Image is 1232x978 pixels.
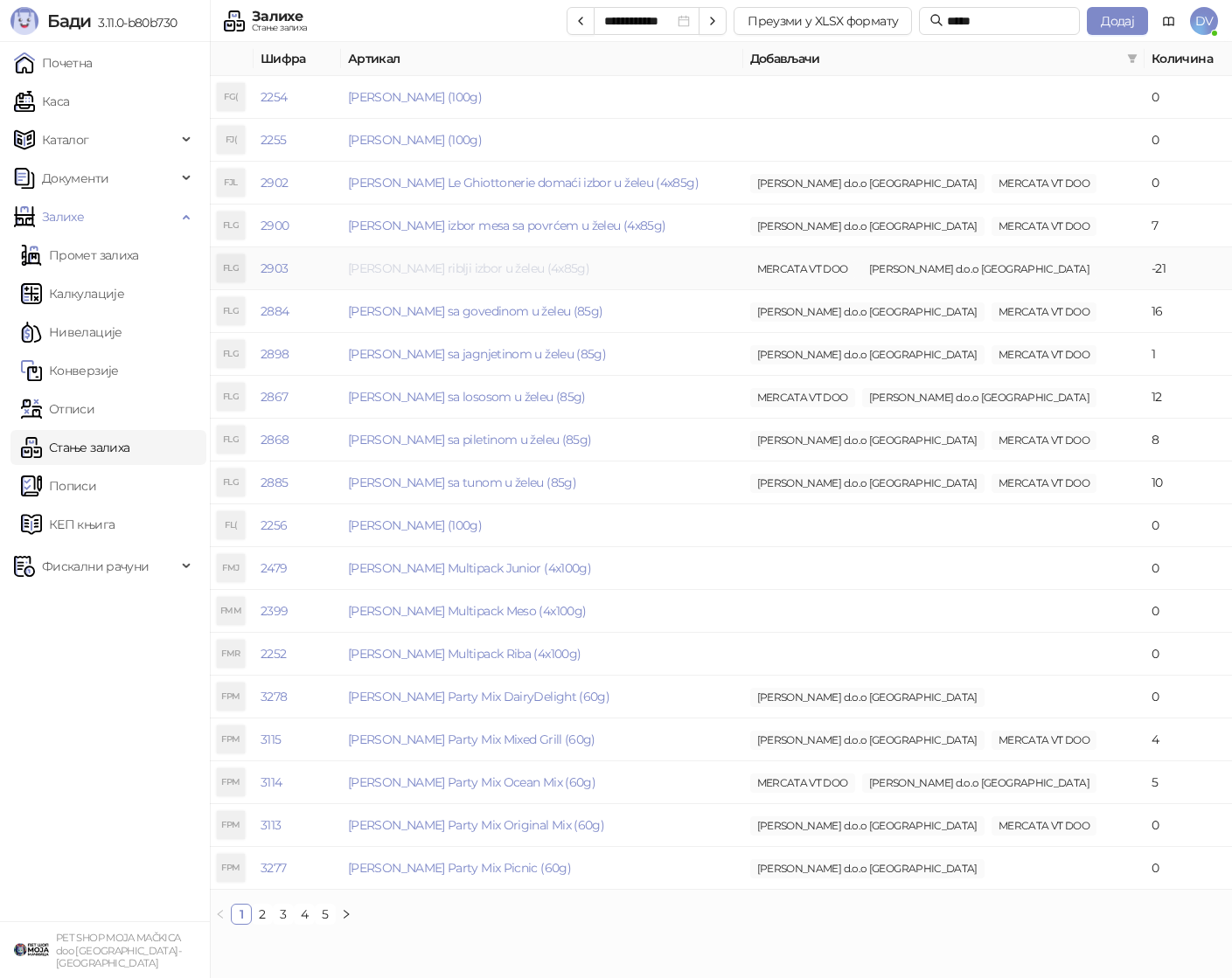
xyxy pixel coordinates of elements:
[217,683,245,711] div: FPM
[261,517,287,533] a: 2256
[21,468,96,503] a: Пописи
[217,383,245,411] div: FLG
[348,389,586,405] a: [PERSON_NAME] sa lososom u želeu (85g)
[1145,590,1232,633] td: 0
[1145,162,1232,205] td: 0
[348,89,482,105] a: [PERSON_NAME] (100g)
[217,511,245,539] div: FL(
[341,547,743,590] td: Felix Multipack Junior (4x100g)
[992,731,1096,750] span: MERCATA VT DOO
[254,42,341,76] th: Шифра
[750,302,985,322] span: [PERSON_NAME] d.o.o [GEOGRAPHIC_DATA]
[217,340,245,368] div: FLG
[1101,13,1134,29] span: Додај
[261,389,288,405] a: 2867
[217,640,245,668] div: FMR
[750,49,1121,68] span: Добављачи
[261,89,287,105] a: 2254
[348,218,665,233] a: [PERSON_NAME] izbor mesa sa povrćem u želeu (4x85g)
[1087,7,1148,35] button: Додај
[261,175,288,191] a: 2902
[750,174,985,193] span: [PERSON_NAME] d.o.o [GEOGRAPHIC_DATA]
[1155,7,1183,35] a: Документација
[217,212,245,239] div: FLG
[341,42,743,76] th: Артикал
[341,290,743,333] td: Felix Le Ghiottonerie sa govedinom u želeu (85g)
[273,904,294,925] li: 3
[217,725,245,753] div: FPM
[261,475,288,490] a: 2885
[341,504,743,547] td: Felix Losos (100g)
[341,804,743,847] td: Felix Party Mix Original Mix (60g)
[1145,847,1232,890] td: 0
[341,419,743,461] td: Felix Le Ghiottonerie sa piletinom u želeu (85g)
[210,904,231,925] button: left
[750,731,985,750] span: [PERSON_NAME] d.o.o [GEOGRAPHIC_DATA]
[217,554,245,582] div: FMJ
[348,475,576,490] a: [PERSON_NAME] sa tunom u želeu (85g)
[210,904,231,925] li: Претходна страна
[341,119,743,162] td: Felix Jagnjetina (100g)
[1145,376,1232,419] td: 12
[217,254,245,282] div: FLG
[341,633,743,676] td: Felix Multipack Riba (4x100g)
[750,260,855,279] span: MERCATA VT DOO
[261,132,286,148] a: 2255
[274,905,293,924] a: 3
[261,560,287,576] a: 2479
[750,688,985,707] span: [PERSON_NAME] d.o.o [GEOGRAPHIC_DATA]
[56,932,181,969] small: PET SHOP MOJA MAČKICA doo [GEOGRAPHIC_DATA]-[GEOGRAPHIC_DATA]
[42,549,149,584] span: Фискални рачуни
[862,773,1096,793] span: [PERSON_NAME] d.o.o [GEOGRAPHIC_DATA]
[14,84,69,119] a: Каса
[261,432,289,447] a: 2868
[348,175,699,191] a: [PERSON_NAME] Le Ghiottonerie domaći izbor u želeu (4x85g)
[348,560,591,576] a: [PERSON_NAME] Multipack Junior (4x100g)
[341,205,743,247] td: Felix Le Ghiottonerie izbor mesa sa povrćem u želeu (4x85g)
[1145,247,1232,290] td: -21
[261,646,286,662] a: 2252
[992,474,1096,493] span: MERCATA VT DOO
[42,199,84,234] span: Залихе
[47,10,91,31] span: Бади
[1145,676,1232,718] td: 0
[294,904,315,925] li: 4
[348,774,595,790] a: [PERSON_NAME] Party Mix Ocean Mix (60g)
[750,345,985,364] span: [PERSON_NAME] d.o.o [GEOGRAPHIC_DATA]
[261,603,288,619] a: 2399
[21,353,119,388] a: Конверзије
[341,909,352,919] span: right
[348,732,595,747] a: [PERSON_NAME] Party Mix Mixed Grill (60g)
[217,768,245,796] div: FPM
[1145,419,1232,461] td: 8
[261,303,289,319] a: 2884
[862,260,1096,279] span: [PERSON_NAME] d.o.o [GEOGRAPHIC_DATA]
[261,260,288,276] a: 2903
[42,161,108,196] span: Документи
[348,646,581,662] a: [PERSON_NAME] Multipack Riba (4x100g)
[750,773,855,793] span: MERCATA VT DOO
[21,276,124,311] a: Калкулације
[1145,76,1232,119] td: 0
[341,847,743,890] td: Felix Party Mix Picnic (60g)
[750,217,985,236] span: [PERSON_NAME] d.o.o [GEOGRAPHIC_DATA]
[341,376,743,419] td: Felix Le Ghiottonerie sa lososom u želeu (85g)
[1145,461,1232,504] td: 10
[217,468,245,496] div: FLG
[750,859,985,878] span: [PERSON_NAME] d.o.o [GEOGRAPHIC_DATA]
[253,905,272,924] a: 2
[1124,45,1141,72] span: filter
[42,122,89,157] span: Каталог
[21,392,94,427] a: Отписи
[252,10,307,24] div: Залихе
[261,346,289,362] a: 2898
[1145,504,1232,547] td: 0
[348,860,571,876] a: [PERSON_NAME] Party Mix Picnic (60g)
[217,169,245,197] div: FJL
[336,904,357,925] li: Следећа страна
[341,333,743,376] td: Felix Le Ghiottonerie sa jagnjetinom u želeu (85g)
[348,260,589,276] a: [PERSON_NAME] riblji izbor u želeu (4x85g)
[91,15,177,31] span: 3.11.0-b80b730
[743,42,1145,76] th: Добављачи
[217,83,245,111] div: FG(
